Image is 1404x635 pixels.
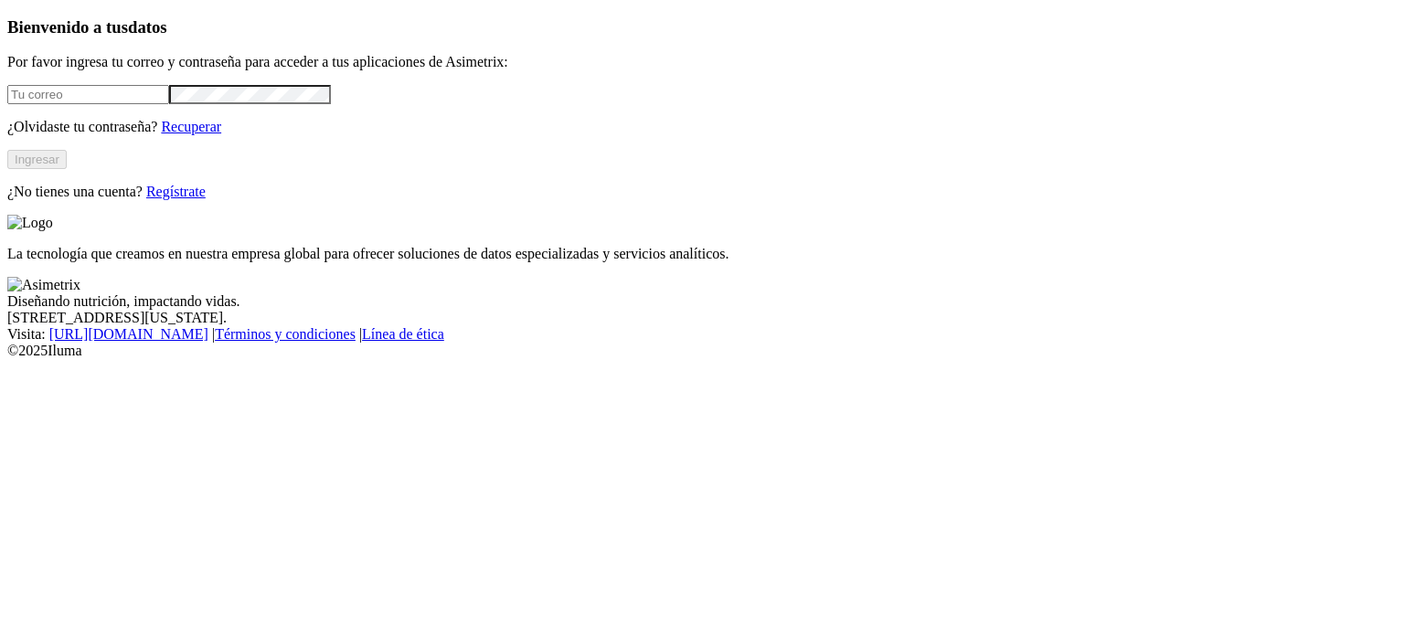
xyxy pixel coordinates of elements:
[7,246,1397,262] p: La tecnología que creamos en nuestra empresa global para ofrecer soluciones de datos especializad...
[7,293,1397,310] div: Diseñando nutrición, impactando vidas.
[7,215,53,231] img: Logo
[49,326,208,342] a: [URL][DOMAIN_NAME]
[7,17,1397,37] h3: Bienvenido a tus
[215,326,356,342] a: Términos y condiciones
[161,119,221,134] a: Recuperar
[7,85,169,104] input: Tu correo
[7,343,1397,359] div: © 2025 Iluma
[362,326,444,342] a: Línea de ética
[7,326,1397,343] div: Visita : | |
[7,119,1397,135] p: ¿Olvidaste tu contraseña?
[128,17,167,37] span: datos
[7,54,1397,70] p: Por favor ingresa tu correo y contraseña para acceder a tus aplicaciones de Asimetrix:
[7,277,80,293] img: Asimetrix
[7,184,1397,200] p: ¿No tienes una cuenta?
[146,184,206,199] a: Regístrate
[7,310,1397,326] div: [STREET_ADDRESS][US_STATE].
[7,150,67,169] button: Ingresar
